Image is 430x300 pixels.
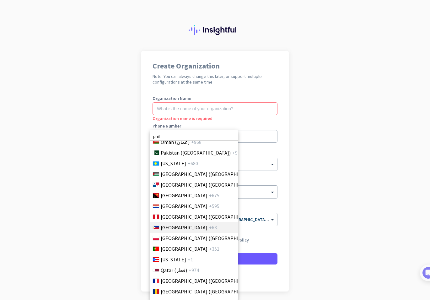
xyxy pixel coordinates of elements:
span: +968 [191,138,202,146]
span: +63 [209,224,217,231]
span: [US_STATE] [161,160,186,167]
span: [GEOGRAPHIC_DATA] ([GEOGRAPHIC_DATA]) [161,288,259,295]
span: [GEOGRAPHIC_DATA] ([GEOGRAPHIC_DATA]) [161,277,259,285]
span: [GEOGRAPHIC_DATA] [161,224,207,231]
span: [GEOGRAPHIC_DATA] [161,202,207,210]
span: Qatar (‫قطر‬‎) [161,266,187,274]
span: [GEOGRAPHIC_DATA] ([GEOGRAPHIC_DATA]) [161,234,259,242]
span: [GEOGRAPHIC_DATA] [161,192,207,199]
span: [US_STATE] [161,256,186,263]
span: +680 [188,160,198,167]
span: Pakistan (‫[GEOGRAPHIC_DATA]‬‎) [161,149,231,156]
span: +675 [209,192,219,199]
span: [GEOGRAPHIC_DATA] ([GEOGRAPHIC_DATA]) [161,213,259,221]
span: [GEOGRAPHIC_DATA] (‫[GEOGRAPHIC_DATA]‬‎) [161,170,259,178]
span: [GEOGRAPHIC_DATA] [161,245,207,253]
span: Oman (‫عُمان‬‎) [161,138,190,146]
span: +351 [209,245,219,253]
span: +974 [189,266,199,274]
span: +595 [209,202,219,210]
span: [GEOGRAPHIC_DATA] ([GEOGRAPHIC_DATA]) [161,181,259,188]
span: +1 [188,256,193,263]
input: Search Country [150,133,238,141]
span: +92 [232,149,240,156]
